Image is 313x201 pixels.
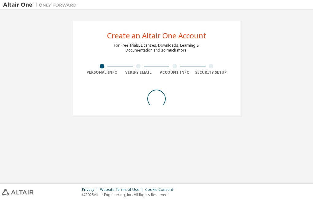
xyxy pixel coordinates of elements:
div: For Free Trials, Licenses, Downloads, Learning & Documentation and so much more. [114,43,199,53]
img: altair_logo.svg [2,189,33,195]
div: Cookie Consent [145,187,177,192]
div: Create an Altair One Account [107,32,206,39]
div: Verify Email [120,70,157,75]
img: Altair One [3,2,80,8]
div: Personal Info [84,70,120,75]
div: Privacy [82,187,100,192]
div: Website Terms of Use [100,187,145,192]
div: Account Info [156,70,193,75]
p: © 2025 Altair Engineering, Inc. All Rights Reserved. [82,192,177,197]
div: Security Setup [193,70,230,75]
